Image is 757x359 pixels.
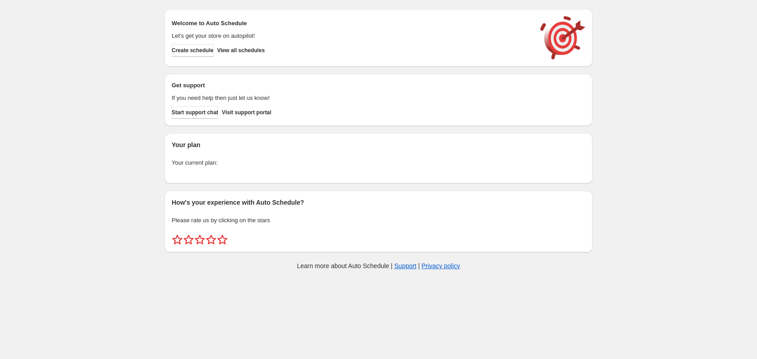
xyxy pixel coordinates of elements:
[297,261,460,270] p: Learn more about Auto Schedule | |
[172,19,531,28] h2: Welcome to Auto Schedule
[172,140,585,149] h2: Your plan
[172,81,531,90] h2: Get support
[217,44,265,57] button: View all schedules
[172,109,218,116] span: Start support chat
[172,47,214,54] span: Create schedule
[422,262,461,269] a: Privacy policy
[172,158,585,167] p: Your current plan:
[394,262,416,269] a: Support
[217,47,265,54] span: View all schedules
[172,216,585,225] p: Please rate us by clicking on the stars
[172,94,531,103] p: If you need help then just let us know!
[172,31,531,40] p: Let's get your store on autopilot!
[222,109,271,116] span: Visit support portal
[172,44,214,57] button: Create schedule
[172,106,218,119] a: Start support chat
[222,106,271,119] a: Visit support portal
[172,198,585,207] h2: How's your experience with Auto Schedule?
